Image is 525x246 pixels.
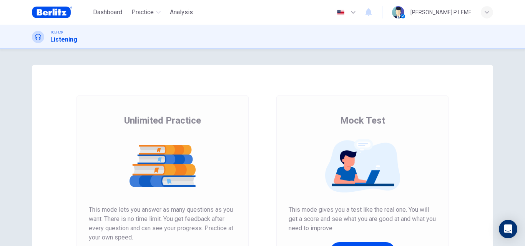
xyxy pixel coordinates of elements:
[32,5,72,20] img: Berlitz Brasil logo
[410,8,472,17] div: [PERSON_NAME] P LEME
[50,35,77,44] h1: Listening
[167,5,196,19] button: Analysis
[131,8,154,17] span: Practice
[124,114,201,127] span: Unlimited Practice
[340,114,385,127] span: Mock Test
[336,10,346,15] img: en
[128,5,164,19] button: Practice
[289,205,436,233] span: This mode gives you a test like the real one. You will get a score and see what you are good at a...
[89,205,236,242] span: This mode lets you answer as many questions as you want. There is no time limit. You get feedback...
[392,6,404,18] img: Profile picture
[50,30,63,35] span: TOEFL®
[93,8,122,17] span: Dashboard
[170,8,193,17] span: Analysis
[32,5,90,20] a: Berlitz Brasil logo
[90,5,125,19] button: Dashboard
[499,220,517,238] div: Open Intercom Messenger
